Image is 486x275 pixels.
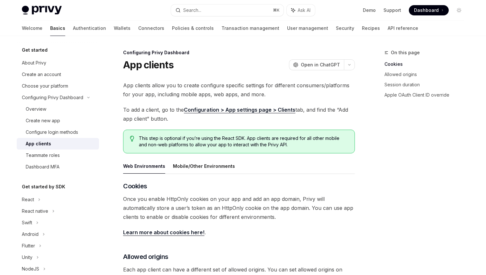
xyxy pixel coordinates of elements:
[114,21,130,36] a: Wallets
[123,49,355,56] div: Configuring Privy Dashboard
[26,140,51,148] div: App clients
[362,21,380,36] a: Recipes
[184,107,295,113] a: Configuration > App settings page > Clients
[17,161,99,173] a: Dashboard MFA
[391,49,420,56] span: On this page
[17,150,99,161] a: Teammate roles
[454,5,464,15] button: Toggle dark mode
[17,80,99,92] a: Choose your platform
[50,21,65,36] a: Basics
[384,59,469,69] a: Cookies
[130,136,134,142] svg: Tip
[22,254,32,261] div: Unity
[17,57,99,69] a: About Privy
[173,159,235,174] button: Mobile/Other Environments
[22,21,42,36] a: Welcome
[139,135,348,148] span: This step is optional if you’re using the React SDK. App clients are required for all other mobil...
[22,242,35,250] div: Flutter
[123,194,355,221] span: Once you enable HttpOnly cookies on your app and add an app domain, Privy will automatically stor...
[123,252,168,261] span: Allowed origins
[138,21,164,36] a: Connectors
[384,90,469,100] a: Apple OAuth Client ID override
[22,230,39,238] div: Android
[22,265,39,273] div: NodeJS
[22,94,83,101] div: Configuring Privy Dashboard
[17,115,99,126] a: Create new app
[363,7,376,13] a: Demo
[22,219,32,227] div: Swift
[273,8,280,13] span: ⌘ K
[17,103,99,115] a: Overview
[123,228,355,237] span: .
[171,4,283,16] button: Search...⌘K
[26,105,46,113] div: Overview
[17,126,99,138] a: Configure login methods
[123,59,174,71] h1: App clients
[123,81,355,99] span: App clients allow you to create configure specific settings for different consumers/platforms for...
[123,159,165,174] button: Web Environments
[172,21,214,36] a: Policies & controls
[301,62,340,68] span: Open in ChatGPT
[22,183,65,191] h5: Get started by SDK
[123,229,204,236] a: Learn more about cookies here!
[123,182,147,191] span: Cookies
[336,21,354,36] a: Security
[26,163,59,171] div: Dashboard MFA
[384,80,469,90] a: Session duration
[22,59,46,67] div: About Privy
[221,21,279,36] a: Transaction management
[383,7,401,13] a: Support
[22,46,48,54] h5: Get started
[22,6,62,15] img: light logo
[287,4,315,16] button: Ask AI
[22,207,48,215] div: React native
[17,69,99,80] a: Create an account
[22,71,61,78] div: Create an account
[388,21,418,36] a: API reference
[287,21,328,36] a: User management
[409,5,449,15] a: Dashboard
[26,117,60,125] div: Create new app
[183,6,201,14] div: Search...
[22,196,34,203] div: React
[26,128,78,136] div: Configure login methods
[414,7,439,13] span: Dashboard
[123,105,355,123] span: To add a client, go to the tab, and find the “Add app client” button.
[22,82,68,90] div: Choose your platform
[298,7,310,13] span: Ask AI
[289,59,344,70] button: Open in ChatGPT
[17,138,99,150] a: App clients
[384,69,469,80] a: Allowed origins
[26,151,60,159] div: Teammate roles
[73,21,106,36] a: Authentication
